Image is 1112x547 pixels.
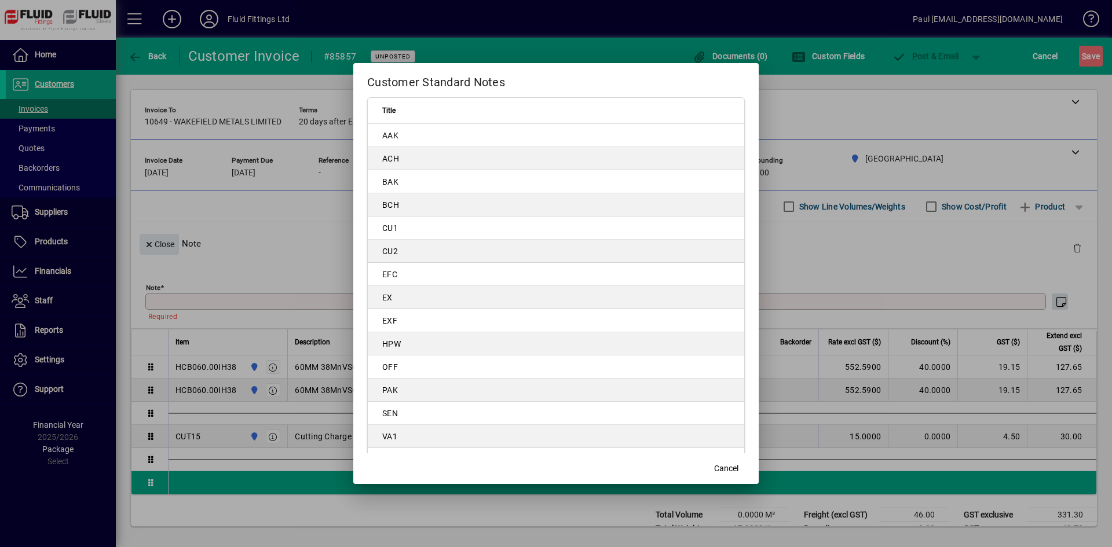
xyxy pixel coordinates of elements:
td: OFF [368,355,744,379]
td: AAK [368,124,744,147]
td: SEN [368,402,744,425]
td: HPW [368,332,744,355]
td: ACH [368,147,744,170]
td: PAK [368,379,744,402]
span: Title [382,104,396,117]
span: Cancel [714,462,738,475]
td: VA1 [368,425,744,448]
td: EXF [368,309,744,332]
td: BCH [368,193,744,216]
button: Cancel [708,458,745,479]
td: EX [368,286,744,309]
h2: Customer Standard Notes [353,63,759,97]
td: VAL [368,448,744,471]
td: EFC [368,263,744,286]
td: BAK [368,170,744,193]
td: CU2 [368,240,744,263]
td: CU1 [368,216,744,240]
